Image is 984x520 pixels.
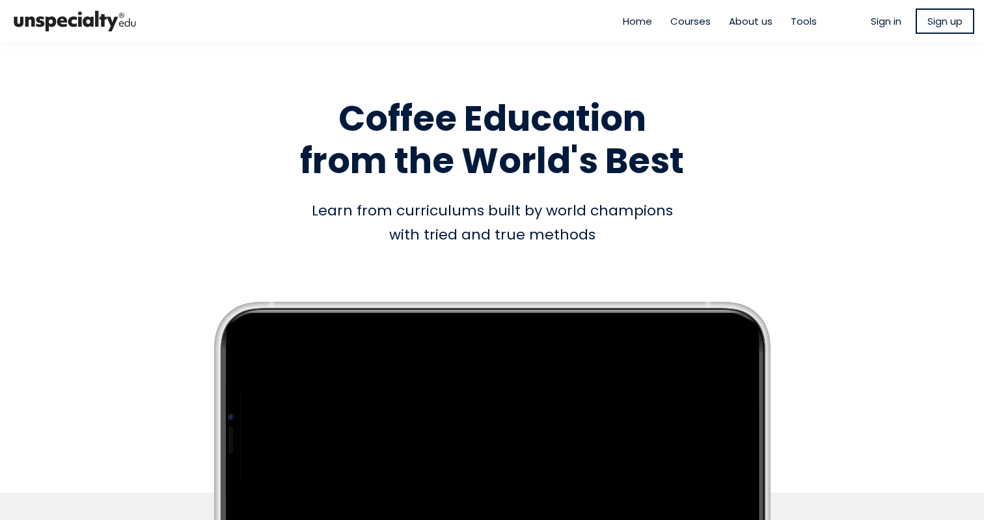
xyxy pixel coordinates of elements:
img: bc390a18feecddb333977e298b3a00a1.png [10,5,140,37]
a: About us [729,14,772,29]
span: Sign up [927,14,963,29]
a: Sign up [916,8,974,34]
div: Learn from curriculums built by world champions with tried and true methods [121,198,863,247]
a: Tools [791,14,817,29]
a: Sign in [871,14,901,29]
h1: Coffee Education from the World's Best [121,98,863,182]
a: Courses [670,14,711,29]
a: Home [623,14,652,29]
